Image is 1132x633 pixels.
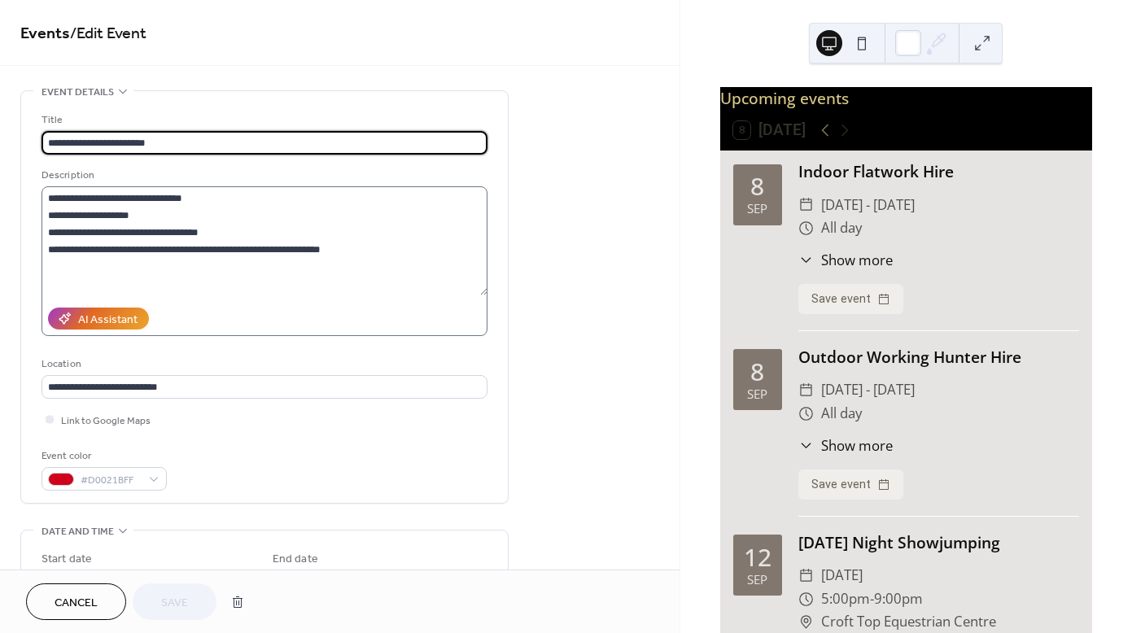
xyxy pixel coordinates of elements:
[750,360,764,384] div: 8
[798,194,814,217] div: ​
[42,523,114,540] span: Date and time
[744,545,771,570] div: 12
[720,87,1092,111] div: Upcoming events
[821,587,870,611] span: 5:00pm
[78,312,138,329] div: AI Assistant
[821,194,915,217] span: [DATE] - [DATE]
[747,388,767,400] div: Sep
[42,111,484,129] div: Title
[273,551,318,568] div: End date
[798,160,1079,184] div: Indoor Flatwork Hire
[750,174,764,199] div: 8
[26,583,126,620] button: Cancel
[20,18,70,50] a: Events
[798,435,814,456] div: ​
[798,284,903,315] button: Save event
[821,564,863,587] span: [DATE]
[42,356,484,373] div: Location
[798,469,903,500] button: Save event
[70,18,146,50] span: / Edit Event
[821,250,893,270] span: Show more
[42,84,114,101] span: Event details
[821,402,862,426] span: All day
[798,250,894,270] button: ​Show more
[870,587,874,611] span: -
[821,435,893,456] span: Show more
[42,551,92,568] div: Start date
[798,435,894,456] button: ​Show more
[798,346,1079,369] div: Outdoor Working Hunter Hire
[42,447,164,465] div: Event color
[798,402,814,426] div: ​
[798,587,814,611] div: ​
[821,216,862,240] span: All day
[48,308,149,330] button: AI Assistant
[874,587,923,611] span: 9:00pm
[747,203,767,215] div: Sep
[55,595,98,612] span: Cancel
[798,250,814,270] div: ​
[798,378,814,402] div: ​
[821,378,915,402] span: [DATE] - [DATE]
[81,472,141,489] span: #D0021BFF
[61,413,151,430] span: Link to Google Maps
[798,531,1000,553] a: [DATE] Night Showjumping
[747,574,767,586] div: Sep
[798,216,814,240] div: ​
[798,564,814,587] div: ​
[42,167,484,184] div: Description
